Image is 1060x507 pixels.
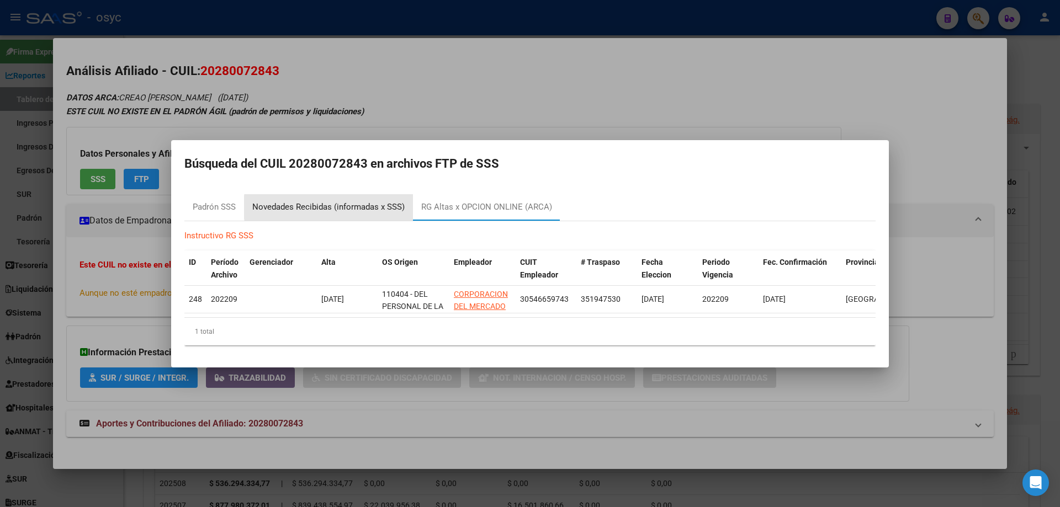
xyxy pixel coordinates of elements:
[581,295,621,303] span: 351947530
[759,250,841,287] datatable-header-cell: Fec. Confirmación
[382,258,418,266] span: OS Origen
[637,250,698,287] datatable-header-cell: Fecha Eleccion
[189,258,196,266] span: ID
[642,258,671,279] span: Fecha Eleccion
[520,295,569,303] span: 30546659743
[576,250,637,287] datatable-header-cell: # Traspaso
[841,250,902,287] datatable-header-cell: Provincia
[846,295,920,303] span: [GEOGRAPHIC_DATA]
[702,295,729,303] span: 202209
[421,201,552,214] div: RG Altas x OPCION ONLINE (ARCA)
[702,258,733,279] span: Periodo Vigencia
[382,290,443,349] span: 110404 - DEL PERSONAL DE LA INDUSTRIA LADRILLERA A MAQUINA
[520,258,558,279] span: CUIT Empleador
[184,231,253,241] a: Instructivo RG SSS
[193,201,236,214] div: Padrón SSS
[321,293,373,306] div: [DATE]
[454,290,508,324] span: CORPORACION DEL MERCADO CENTRA
[252,201,405,214] div: Novedades Recibidas (informadas x SSS)
[250,258,293,266] span: Gerenciador
[698,250,759,287] datatable-header-cell: Periodo Vigencia
[184,153,876,174] h2: Búsqueda del CUIL 20280072843 en archivos FTP de SSS
[245,250,317,287] datatable-header-cell: Gerenciador
[211,295,237,303] span: 202209
[763,258,827,266] span: Fec. Confirmación
[449,250,516,287] datatable-header-cell: Empleador
[317,250,378,287] datatable-header-cell: Alta
[516,250,576,287] datatable-header-cell: CUIT Empleador
[454,258,492,266] span: Empleador
[321,258,336,266] span: Alta
[763,295,786,303] span: [DATE]
[642,295,664,303] span: [DATE]
[184,250,206,287] datatable-header-cell: ID
[206,250,245,287] datatable-header-cell: Período Archivo
[846,258,879,266] span: Provincia
[189,295,202,303] span: 248
[184,318,876,345] div: 1 total
[1022,469,1049,496] div: Open Intercom Messenger
[581,258,620,266] span: # Traspaso
[378,250,449,287] datatable-header-cell: OS Origen
[211,258,239,279] span: Período Archivo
